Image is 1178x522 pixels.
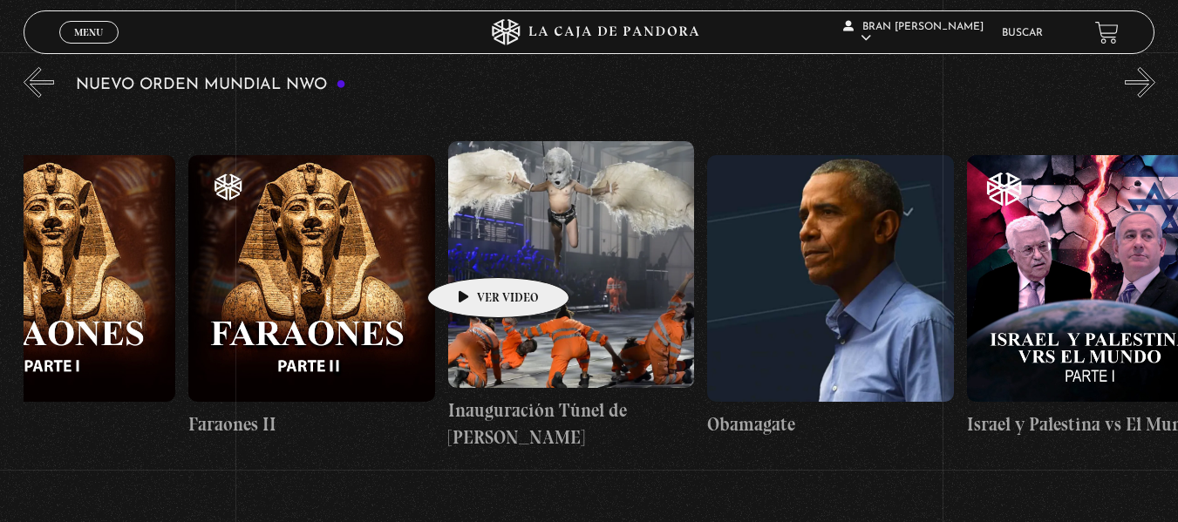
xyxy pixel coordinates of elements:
a: Inauguración Túnel de [PERSON_NAME] [448,111,695,482]
button: Previous [24,67,54,98]
button: Next [1125,67,1155,98]
a: Buscar [1002,28,1043,38]
span: Bran [PERSON_NAME] [843,22,984,44]
a: View your shopping cart [1095,20,1119,44]
span: Menu [74,27,103,37]
h4: Inauguración Túnel de [PERSON_NAME] [448,397,695,451]
h3: Nuevo Orden Mundial NWO [76,77,346,93]
a: Faraones II [188,111,435,482]
h4: Faraones II [188,410,435,438]
h4: Obamagate [707,410,954,438]
a: Obamagate [707,111,954,482]
span: Cerrar [68,42,109,54]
